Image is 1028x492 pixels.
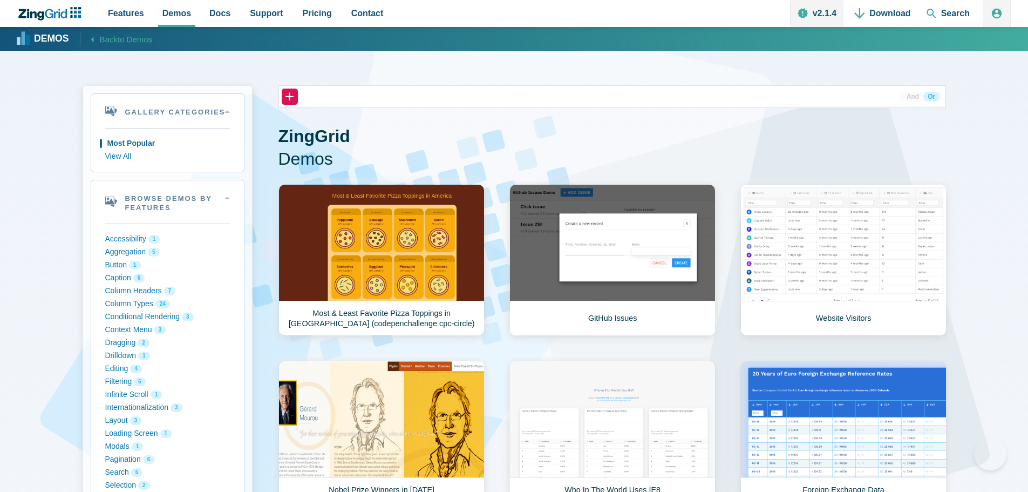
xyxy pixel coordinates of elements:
[17,7,87,21] a: ZingChart Logo. Click to return to the homepage
[105,137,230,150] button: Most Popular
[162,6,191,21] span: Demos
[105,298,230,311] button: Column Types 24
[118,35,152,44] span: to Demos
[250,6,283,21] span: Support
[278,126,350,146] strong: ZingGrid
[34,34,69,44] strong: Demos
[105,246,230,259] button: Aggregation 5
[902,92,923,102] button: And
[91,180,244,224] summary: Browse Demos By Features
[105,323,230,336] button: Context Menu 3
[105,233,230,246] button: Accessibility 1
[740,184,947,336] a: Website Visitors
[105,375,230,388] button: Filtering 6
[105,401,230,414] button: Internationalization 3
[105,285,230,298] button: Column Headers 7
[105,427,230,440] button: Loading Screen 1
[105,453,230,466] button: Pagination 6
[105,466,230,479] button: Search 5
[303,6,332,21] span: Pricing
[351,6,384,21] span: Contact
[105,272,230,285] button: Caption 6
[278,184,485,336] a: Most & Least Favorite Pizza Toppings in [GEOGRAPHIC_DATA] (codepenchallenge cpc-circle)
[105,259,230,272] button: Button 1
[509,184,716,336] a: GitHub Issues
[100,32,153,46] span: Back
[18,31,69,47] a: Demos
[105,479,230,492] button: Selection 2
[105,388,230,401] button: Infinite Scroll 1
[80,31,153,46] a: Backto Demos
[923,92,940,102] button: Or
[105,336,230,349] button: Dragging 2
[105,414,230,427] button: Layout 3
[282,89,298,105] button: +
[209,6,230,21] span: Docs
[105,362,230,375] button: Editing 4
[105,440,230,453] button: Modals 1
[108,6,144,21] span: Features
[91,94,244,128] summary: Gallery Categories
[105,311,230,323] button: Conditional Rendering 3
[105,150,230,163] button: View All
[974,438,1006,470] iframe: Toggle Customer Support
[105,349,230,362] button: Drilldown 1
[278,148,946,171] span: Demos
